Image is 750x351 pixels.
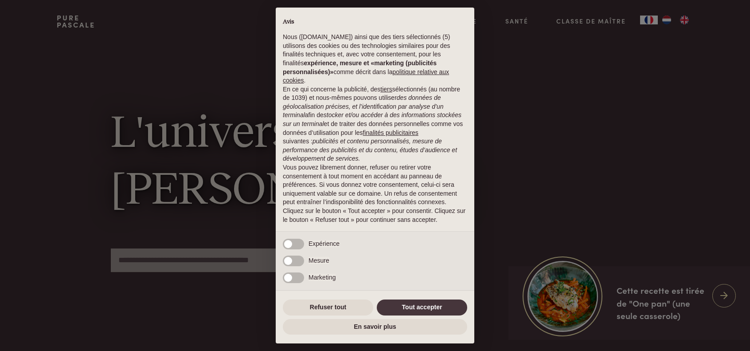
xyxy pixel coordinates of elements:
em: des données de géolocalisation précises, et l’identification par analyse d’un terminal [283,94,444,118]
button: finalités publicitaires [363,129,418,138]
em: publicités et contenu personnalisés, mesure de performance des publicités et du contenu, études d... [283,138,457,162]
em: stocker et/ou accéder à des informations stockées sur un terminal [283,111,461,127]
button: Refuser tout [283,300,373,316]
p: Cliquez sur le bouton « Tout accepter » pour consentir. Cliquez sur le bouton « Refuser tout » po... [283,207,467,224]
p: En ce qui concerne la publicité, des sélectionnés (au nombre de 1039) et nous-mêmes pouvons utili... [283,85,467,163]
button: Tout accepter [377,300,467,316]
strong: expérience, mesure et «marketing (publicités personnalisées)» [283,59,437,75]
p: Vous pouvez librement donner, refuser ou retirer votre consentement à tout moment en accédant au ... [283,163,467,207]
button: tiers [380,85,392,94]
button: En savoir plus [283,319,467,335]
h2: Avis [283,18,467,26]
span: Expérience [309,240,340,247]
span: Mesure [309,257,329,264]
span: Marketing [309,274,336,281]
p: Nous ([DOMAIN_NAME]) ainsi que des tiers sélectionnés (5) utilisons des cookies ou des technologi... [283,33,467,85]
